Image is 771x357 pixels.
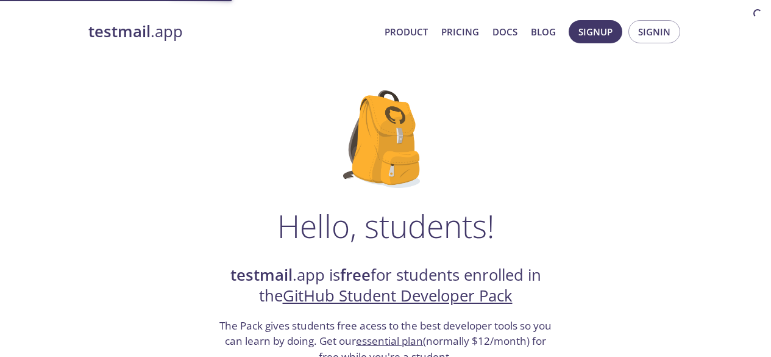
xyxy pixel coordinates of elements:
[441,24,479,40] a: Pricing
[492,24,517,40] a: Docs
[343,90,428,188] img: github-student-backpack.png
[356,334,423,348] a: essential plan
[578,24,613,40] span: Signup
[628,20,680,43] button: Signin
[88,21,375,42] a: testmail.app
[283,285,513,306] a: GitHub Student Developer Pack
[531,24,556,40] a: Blog
[230,264,293,286] strong: testmail
[638,24,670,40] span: Signin
[385,24,428,40] a: Product
[88,21,151,42] strong: testmail
[218,265,553,307] h2: .app is for students enrolled in the
[340,264,371,286] strong: free
[569,20,622,43] button: Signup
[277,207,494,244] h1: Hello, students!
